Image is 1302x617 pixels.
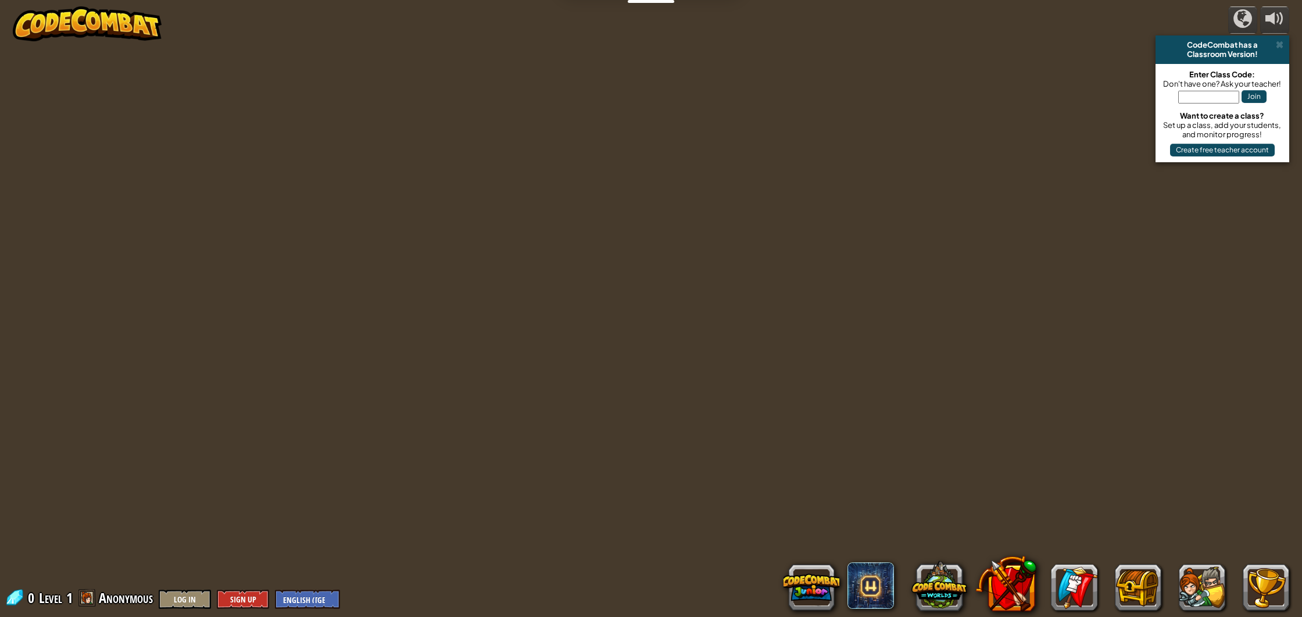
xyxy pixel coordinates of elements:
[1228,6,1257,34] button: Campaigns
[1161,70,1283,79] div: Enter Class Code:
[1161,120,1283,139] div: Set up a class, add your students, and monitor progress!
[28,589,38,607] span: 0
[1161,79,1283,88] div: Don't have one? Ask your teacher!
[13,6,162,41] img: CodeCombat - Learn how to code by playing a game
[217,590,269,609] button: Sign Up
[1160,49,1285,59] div: Classroom Version!
[1161,111,1283,120] div: Want to create a class?
[1242,90,1267,103] button: Join
[1170,144,1275,156] button: Create free teacher account
[39,589,62,608] span: Level
[1260,6,1289,34] button: Adjust volume
[159,590,211,609] button: Log In
[99,589,153,607] span: Anonymous
[1160,40,1285,49] div: CodeCombat has a
[66,589,73,607] span: 1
